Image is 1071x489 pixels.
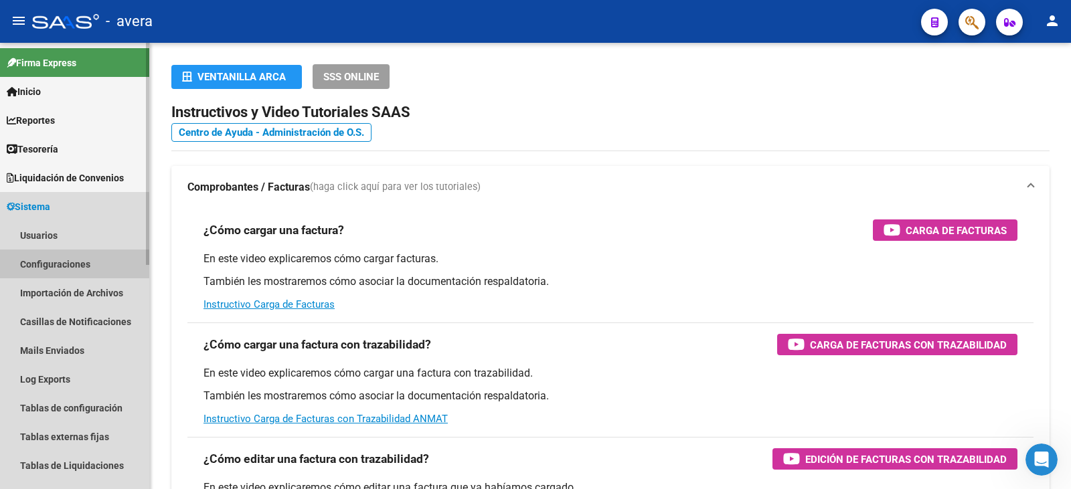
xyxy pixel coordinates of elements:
[7,171,124,185] span: Liquidación de Convenios
[873,219,1017,241] button: Carga de Facturas
[171,100,1050,125] h2: Instructivos y Video Tutoriales SAAS
[203,274,1017,289] p: También les mostraremos cómo asociar la documentación respaldatoria.
[1025,444,1058,476] iframe: Intercom live chat
[7,113,55,128] span: Reportes
[810,336,1007,353] span: Carga de Facturas con Trazabilidad
[777,334,1017,355] button: Carga de Facturas con Trazabilidad
[203,252,1017,266] p: En este video explicaremos cómo cargar facturas.
[313,64,390,89] button: SSS ONLINE
[203,450,429,468] h3: ¿Cómo editar una factura con trazabilidad?
[906,222,1007,239] span: Carga de Facturas
[323,71,379,83] span: SSS ONLINE
[171,166,1050,209] mat-expansion-panel-header: Comprobantes / Facturas(haga click aquí para ver los tutoriales)
[187,180,310,195] strong: Comprobantes / Facturas
[203,366,1017,381] p: En este video explicaremos cómo cargar una factura con trazabilidad.
[203,335,431,354] h3: ¿Cómo cargar una factura con trazabilidad?
[203,221,344,239] h3: ¿Cómo cargar una factura?
[7,84,41,99] span: Inicio
[7,142,58,157] span: Tesorería
[11,13,27,29] mat-icon: menu
[772,448,1017,470] button: Edición de Facturas con Trazabilidad
[1044,13,1060,29] mat-icon: person
[171,65,302,89] button: Ventanilla ARCA
[203,389,1017,403] p: También les mostraremos cómo asociar la documentación respaldatoria.
[203,298,335,310] a: Instructivo Carga de Facturas
[182,65,291,89] div: Ventanilla ARCA
[7,199,50,214] span: Sistema
[7,56,76,70] span: Firma Express
[310,180,481,195] span: (haga click aquí para ver los tutoriales)
[805,451,1007,468] span: Edición de Facturas con Trazabilidad
[106,7,153,36] span: - avera
[171,123,372,142] a: Centro de Ayuda - Administración de O.S.
[203,413,448,425] a: Instructivo Carga de Facturas con Trazabilidad ANMAT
